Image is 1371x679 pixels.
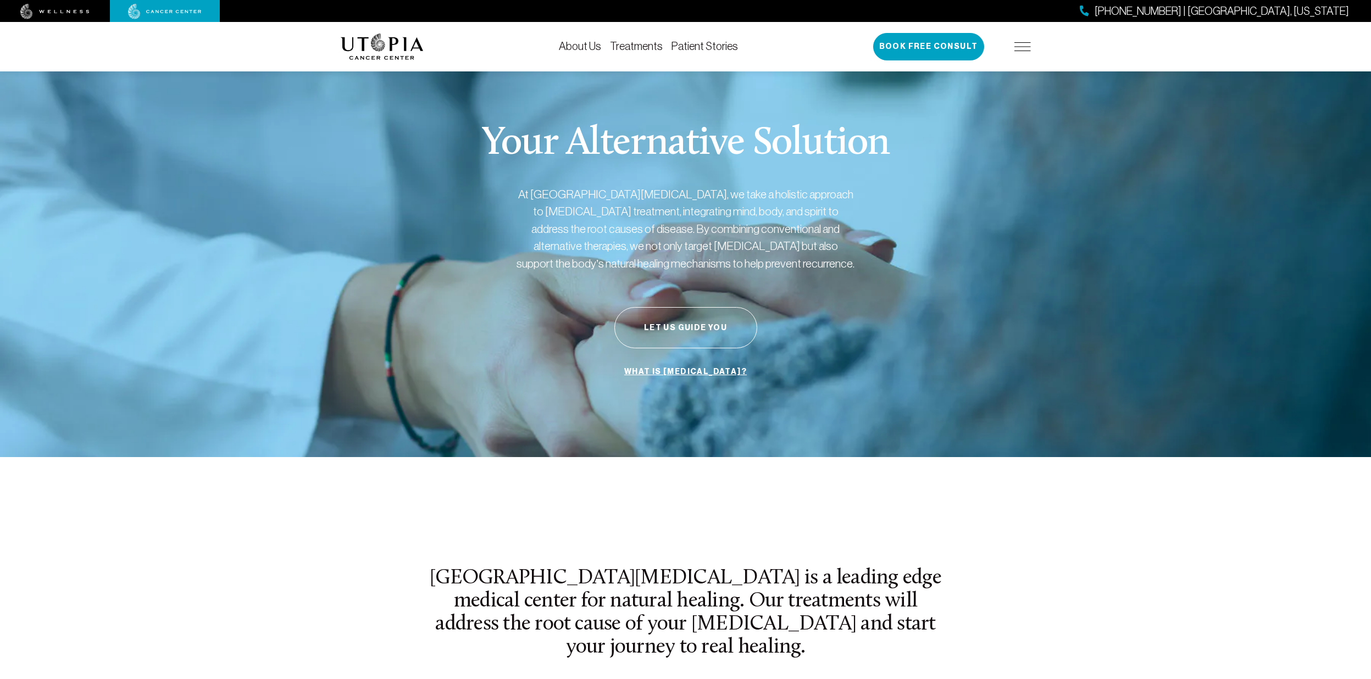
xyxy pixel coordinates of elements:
[873,33,984,60] button: Book Free Consult
[671,40,738,52] a: Patient Stories
[341,34,424,60] img: logo
[614,307,757,348] button: Let Us Guide You
[1014,42,1031,51] img: icon-hamburger
[429,567,943,660] h2: [GEOGRAPHIC_DATA][MEDICAL_DATA] is a leading edge medical center for natural healing. Our treatme...
[128,4,202,19] img: cancer center
[515,186,856,272] p: At [GEOGRAPHIC_DATA][MEDICAL_DATA], we take a holistic approach to [MEDICAL_DATA] treatment, inte...
[559,40,601,52] a: About Us
[481,124,890,164] p: Your Alternative Solution
[610,40,663,52] a: Treatments
[621,361,750,382] a: What is [MEDICAL_DATA]?
[1080,3,1349,19] a: [PHONE_NUMBER] | [GEOGRAPHIC_DATA], [US_STATE]
[1095,3,1349,19] span: [PHONE_NUMBER] | [GEOGRAPHIC_DATA], [US_STATE]
[20,4,90,19] img: wellness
